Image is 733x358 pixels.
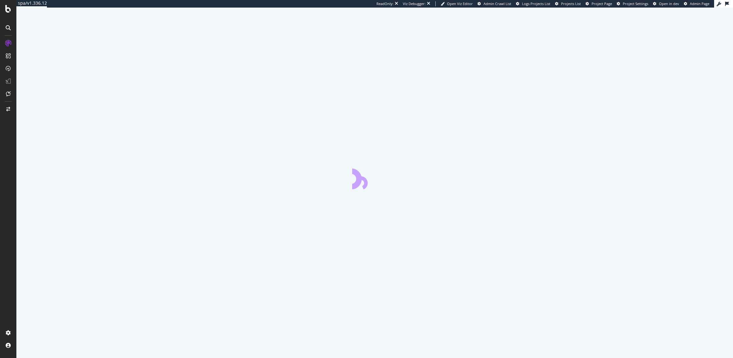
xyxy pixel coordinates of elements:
[447,1,473,6] span: Open Viz Editor
[623,1,648,6] span: Project Settings
[561,1,581,6] span: Projects List
[659,1,679,6] span: Open in dev
[376,1,393,6] div: ReadOnly:
[478,1,511,6] a: Admin Crawl List
[484,1,511,6] span: Admin Crawl List
[653,1,679,6] a: Open in dev
[522,1,550,6] span: Logs Projects List
[403,1,426,6] div: Viz Debugger:
[586,1,612,6] a: Project Page
[690,1,709,6] span: Admin Page
[617,1,648,6] a: Project Settings
[516,1,550,6] a: Logs Projects List
[352,167,398,189] div: animation
[592,1,612,6] span: Project Page
[555,1,581,6] a: Projects List
[684,1,709,6] a: Admin Page
[441,1,473,6] a: Open Viz Editor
